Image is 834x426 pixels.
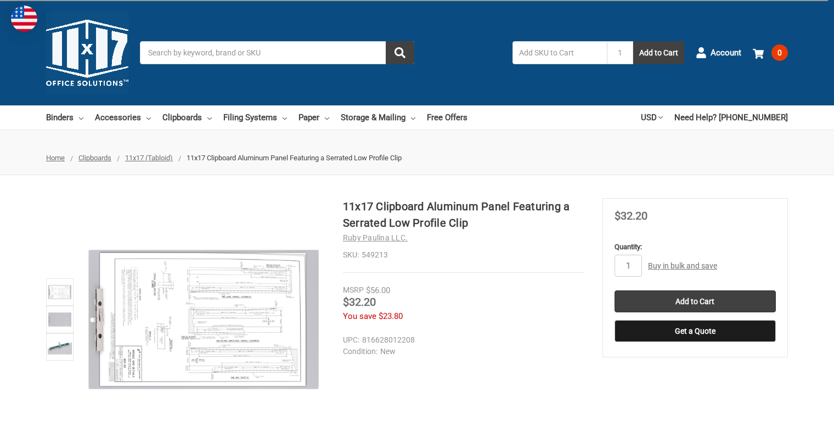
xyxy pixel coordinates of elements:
dt: SKU: [343,249,359,261]
a: Account [696,38,741,67]
a: Accessories [95,105,151,130]
span: 11x17 Clipboard Aluminum Panel Featuring a Serrated Low Profile Clip [187,154,402,162]
a: Clipboards [78,154,111,162]
button: Add to Cart [633,41,684,64]
img: 11x17.com [46,12,128,94]
span: $56.00 [366,285,390,295]
a: 11x17 (Tabloid) [125,154,173,162]
h1: 11x17 Clipboard Aluminum Panel Featuring a Serrated Low Profile Clip [343,198,584,231]
a: Ruby Paulina LLC. [343,233,408,242]
img: 11x17 Clipboard (542110) [48,335,72,359]
dd: 816628012208 [343,334,579,346]
a: Binders [46,105,83,130]
label: Quantity: [615,242,776,253]
a: Free Offers [427,105,467,130]
a: Paper [298,105,329,130]
a: Filing Systems [223,105,287,130]
a: Storage & Mailing [341,105,415,130]
dt: Condition: [343,346,377,357]
span: $32.20 [615,209,647,222]
img: 11x17 Clipboard Aluminum Panel Featuring a Serrated Low Profile Clip [48,280,72,304]
dd: 549213 [343,249,584,261]
span: $23.80 [379,311,403,321]
span: 0 [771,44,788,61]
button: Get a Quote [615,320,776,342]
dt: UPC: [343,334,359,346]
a: Home [46,154,65,162]
img: 11x17 Clipboard Aluminum Panel Featuring a Serrated Low Profile Clip [48,307,72,332]
a: Buy in bulk and save [648,261,717,270]
input: Add SKU to Cart [512,41,607,64]
a: 0 [753,38,788,67]
a: Need Help? [PHONE_NUMBER] [674,105,788,130]
span: Account [711,47,741,59]
span: $32.20 [343,295,376,309]
input: Add to Cart [615,290,776,312]
span: You save [343,311,376,321]
dd: New [343,346,579,357]
img: duty and tax information for United States [11,5,37,32]
input: Search by keyword, brand or SKU [140,41,414,64]
iframe: Google Customer Reviews [743,396,834,426]
a: USD [641,105,663,130]
div: MSRP [343,284,364,296]
a: Clipboards [162,105,212,130]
